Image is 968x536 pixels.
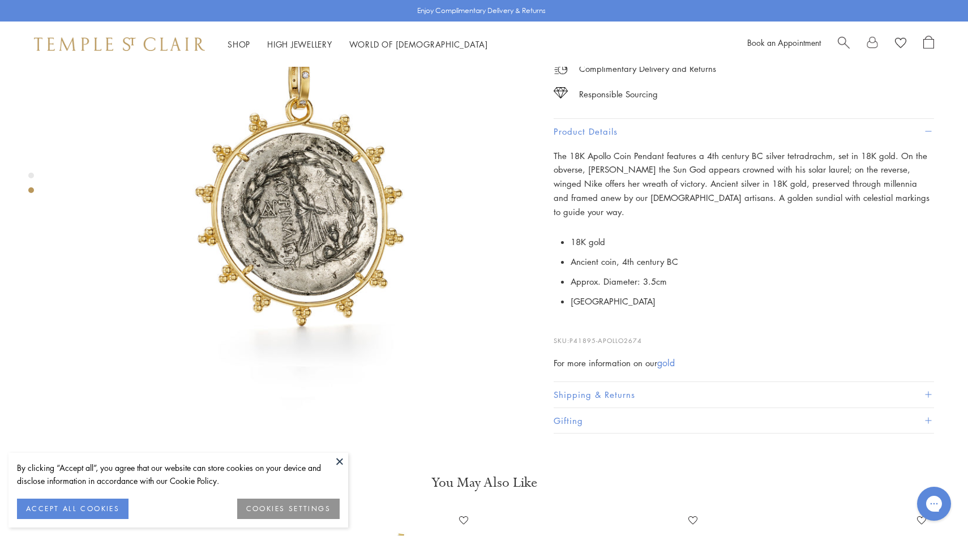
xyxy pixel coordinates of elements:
h3: You May Also Like [45,474,923,492]
img: icon_delivery.svg [554,62,568,76]
p: Complimentary Delivery and Returns [579,62,716,76]
img: icon_sourcing.svg [554,87,568,98]
a: gold [657,357,675,369]
button: Product Details [554,119,934,144]
a: High JewelleryHigh Jewellery [267,38,332,50]
a: Book an Appointment [747,37,821,48]
li: 18K gold [571,232,934,252]
div: By clicking “Accept all”, you agree that our website can store cookies on your device and disclos... [17,461,340,487]
button: COOKIES SETTINGS [237,499,340,519]
li: Approx. Diameter: 3.5cm [571,272,934,291]
a: World of [DEMOGRAPHIC_DATA]World of [DEMOGRAPHIC_DATA] [349,38,488,50]
span: P41895-APOLLO2674 [569,336,642,345]
div: Responsible Sourcing [579,87,658,101]
iframe: Gorgias live chat messenger [911,483,957,525]
button: Gifting [554,408,934,433]
div: For more information on our [554,356,934,370]
li: Ancient coin, 4th century BC [571,252,934,272]
button: ACCEPT ALL COOKIES [17,499,129,519]
p: The 18K Apollo Coin Pendant features a 4th century BC silver tetradrachm, set in 18K gold. On the... [554,148,934,218]
nav: Main navigation [228,37,488,52]
p: Enjoy Complimentary Delivery & Returns [417,5,546,16]
img: Temple St. Clair [34,37,205,51]
div: Product gallery navigation [28,170,34,202]
a: View Wishlist [895,36,906,53]
a: Search [838,36,850,53]
p: SKU: [554,324,934,346]
a: ShopShop [228,38,250,50]
a: Open Shopping Bag [923,36,934,53]
span: [GEOGRAPHIC_DATA] [571,295,656,306]
button: Shipping & Returns [554,382,934,408]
